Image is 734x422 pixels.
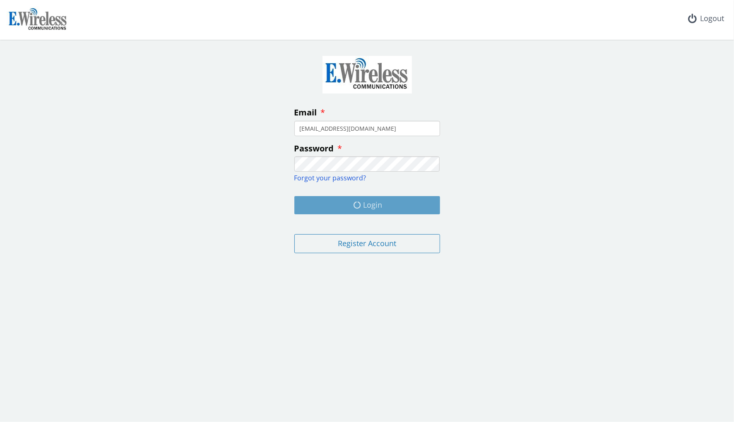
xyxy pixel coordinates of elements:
[294,234,440,253] button: Register Account
[294,143,334,154] span: Password
[294,121,440,136] input: enter your email address
[294,173,366,182] a: Forgot your password?
[294,196,440,214] button: Login
[294,107,317,118] span: Email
